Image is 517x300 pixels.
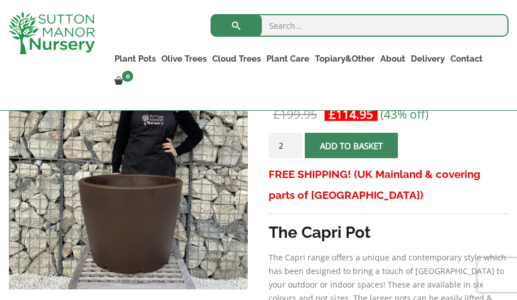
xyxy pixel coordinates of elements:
bdi: 114.95 [329,106,373,122]
bdi: 199.95 [273,106,317,122]
a: Olive Trees [159,51,209,67]
a: Cloud Trees [209,51,264,67]
strong: The Capri Pot [269,223,371,242]
span: £ [273,106,280,122]
h3: FREE SHIPPING! (UK Mainland & covering parts of [GEOGRAPHIC_DATA]) [269,164,509,206]
input: Search... [211,14,509,37]
span: £ [329,106,336,122]
a: Delivery [408,51,448,67]
span: (43% off) [380,106,428,122]
span: 0 [122,71,133,82]
img: logo [8,11,95,54]
a: About [378,51,408,67]
a: 0 [112,73,137,89]
input: Product quantity [269,133,303,158]
a: Contact [448,51,485,67]
a: Plant Pots [112,51,159,67]
a: Plant Care [264,51,312,67]
a: Topiary&Other [312,51,378,67]
button: Add to basket [305,133,398,158]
